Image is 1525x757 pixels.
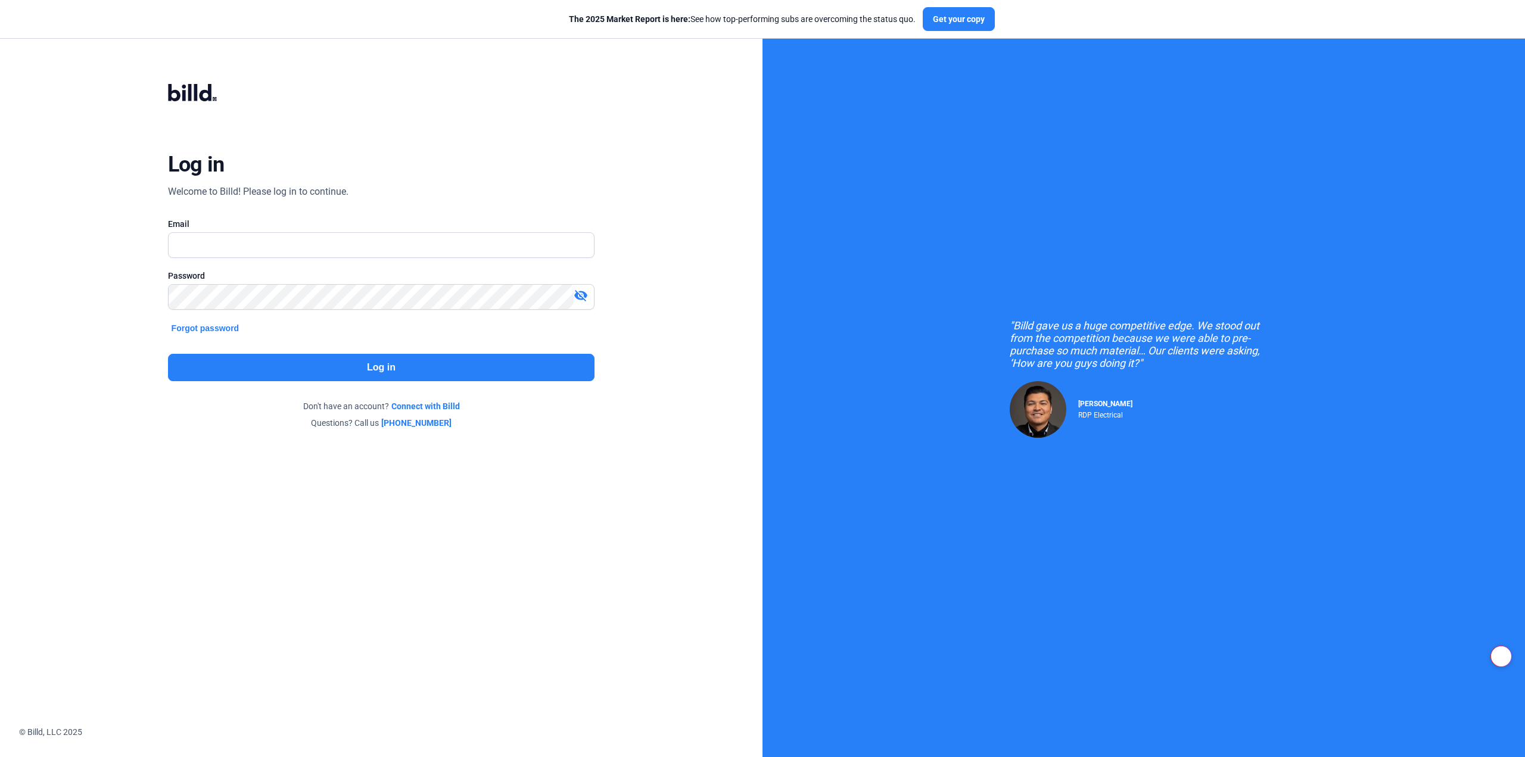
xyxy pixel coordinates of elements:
[168,417,595,429] div: Questions? Call us
[1010,381,1066,438] img: Raul Pacheco
[168,400,595,412] div: Don't have an account?
[923,7,995,31] button: Get your copy
[168,322,243,335] button: Forgot password
[1078,408,1132,419] div: RDP Electrical
[168,218,595,230] div: Email
[1010,319,1278,369] div: "Billd gave us a huge competitive edge. We stood out from the competition because we were able to...
[168,270,595,282] div: Password
[574,288,588,303] mat-icon: visibility_off
[391,400,460,412] a: Connect with Billd
[168,354,595,381] button: Log in
[569,13,916,25] div: See how top-performing subs are overcoming the status quo.
[569,14,690,24] span: The 2025 Market Report is here:
[1078,400,1132,408] span: [PERSON_NAME]
[168,185,348,199] div: Welcome to Billd! Please log in to continue.
[168,151,225,177] div: Log in
[381,417,452,429] a: [PHONE_NUMBER]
